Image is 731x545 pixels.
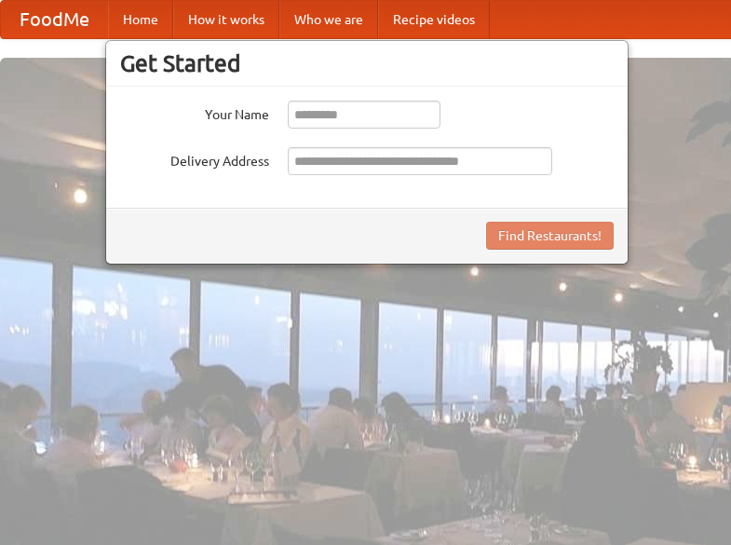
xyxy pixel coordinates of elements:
[120,49,614,77] h3: Get Started
[108,1,173,38] a: Home
[378,1,490,38] a: Recipe videos
[1,1,108,38] a: FoodMe
[173,1,279,38] a: How it works
[486,222,614,250] button: Find Restaurants!
[279,1,378,38] a: Who we are
[120,101,269,124] label: Your Name
[120,147,269,170] label: Delivery Address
